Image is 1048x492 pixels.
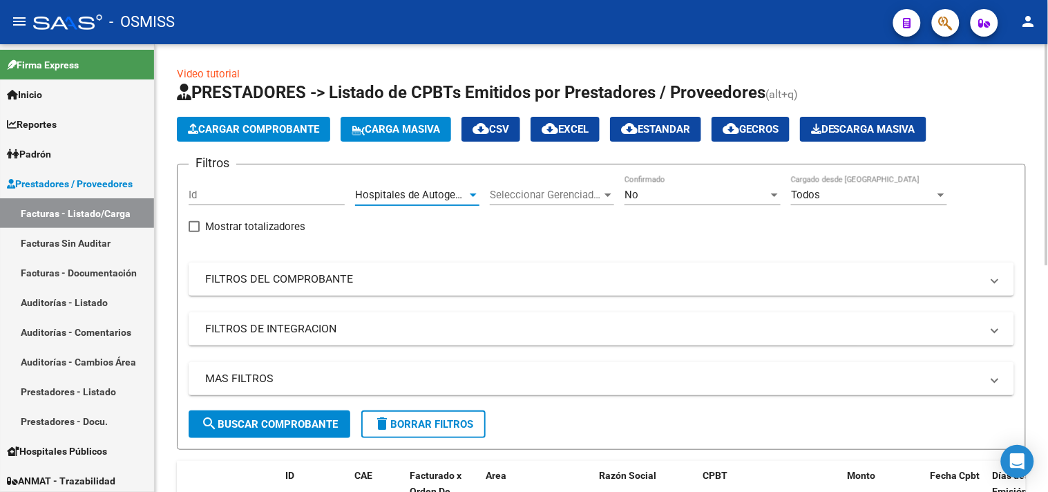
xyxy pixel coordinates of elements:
[177,68,240,80] a: Video tutorial
[205,272,981,287] mat-panel-title: FILTROS DEL COMPROBANTE
[109,7,175,37] span: - OSMISS
[205,321,981,337] mat-panel-title: FILTROS DE INTEGRACION
[7,444,107,459] span: Hospitales Públicos
[205,218,305,235] span: Mostrar totalizadores
[486,470,506,481] span: Area
[189,153,236,173] h3: Filtros
[542,120,558,137] mat-icon: cloud_download
[361,410,486,438] button: Borrar Filtros
[374,415,390,432] mat-icon: delete
[461,117,520,142] button: CSV
[7,57,79,73] span: Firma Express
[848,470,876,481] span: Monto
[811,123,915,135] span: Descarga Masiva
[800,117,926,142] app-download-masive: Descarga masiva de comprobantes (adjuntos)
[374,418,473,430] span: Borrar Filtros
[7,117,57,132] span: Reportes
[189,410,350,438] button: Buscar Comprobante
[352,123,440,135] span: Carga Masiva
[703,470,727,481] span: CPBT
[354,470,372,481] span: CAE
[621,123,690,135] span: Estandar
[723,120,739,137] mat-icon: cloud_download
[177,83,765,102] span: PRESTADORES -> Listado de CPBTs Emitidos por Prestadores / Proveedores
[621,120,638,137] mat-icon: cloud_download
[1001,445,1034,478] div: Open Intercom Messenger
[189,263,1014,296] mat-expansion-panel-header: FILTROS DEL COMPROBANTE
[11,13,28,30] mat-icon: menu
[599,470,656,481] span: Razón Social
[473,120,489,137] mat-icon: cloud_download
[931,470,980,481] span: Fecha Cpbt
[285,470,294,481] span: ID
[177,117,330,142] button: Cargar Comprobante
[7,146,51,162] span: Padrón
[7,176,133,191] span: Prestadores / Proveedores
[201,415,218,432] mat-icon: search
[1020,13,1037,30] mat-icon: person
[7,473,115,489] span: ANMAT - Trazabilidad
[189,362,1014,395] mat-expansion-panel-header: MAS FILTROS
[765,88,798,101] span: (alt+q)
[189,312,1014,346] mat-expansion-panel-header: FILTROS DE INTEGRACION
[7,87,42,102] span: Inicio
[712,117,790,142] button: Gecros
[188,123,319,135] span: Cargar Comprobante
[205,371,981,386] mat-panel-title: MAS FILTROS
[490,189,602,201] span: Seleccionar Gerenciador
[531,117,600,142] button: EXCEL
[723,123,779,135] span: Gecros
[341,117,451,142] button: Carga Masiva
[473,123,509,135] span: CSV
[355,189,542,201] span: Hospitales de Autogestión - Afiliaciones
[791,189,820,201] span: Todos
[542,123,589,135] span: EXCEL
[201,418,338,430] span: Buscar Comprobante
[625,189,638,201] span: No
[800,117,926,142] button: Descarga Masiva
[610,117,701,142] button: Estandar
